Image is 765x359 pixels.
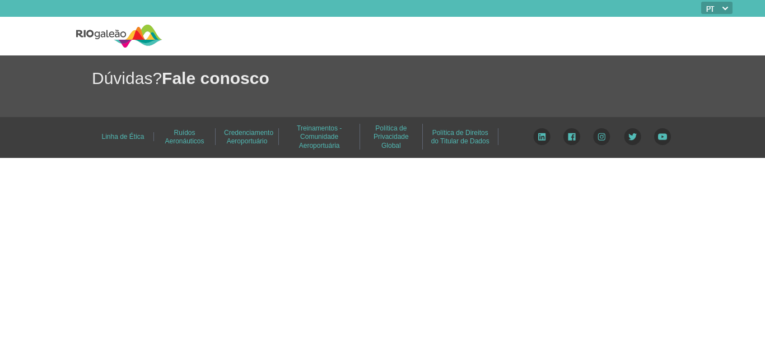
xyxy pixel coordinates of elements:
[654,128,671,145] img: YouTube
[533,128,551,145] img: LinkedIn
[297,120,342,153] a: Treinamentos - Comunidade Aeroportuária
[374,120,409,153] a: Política de Privacidade Global
[593,128,610,145] img: Instagram
[101,129,144,144] a: Linha de Ética
[165,125,204,149] a: Ruídos Aeronáuticos
[162,69,269,87] span: Fale conosco
[431,125,489,149] a: Política de Direitos do Titular de Dados
[224,125,273,149] a: Credenciamento Aeroportuário
[92,67,765,90] h1: Dúvidas?
[563,128,580,145] img: Facebook
[624,128,641,145] img: Twitter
